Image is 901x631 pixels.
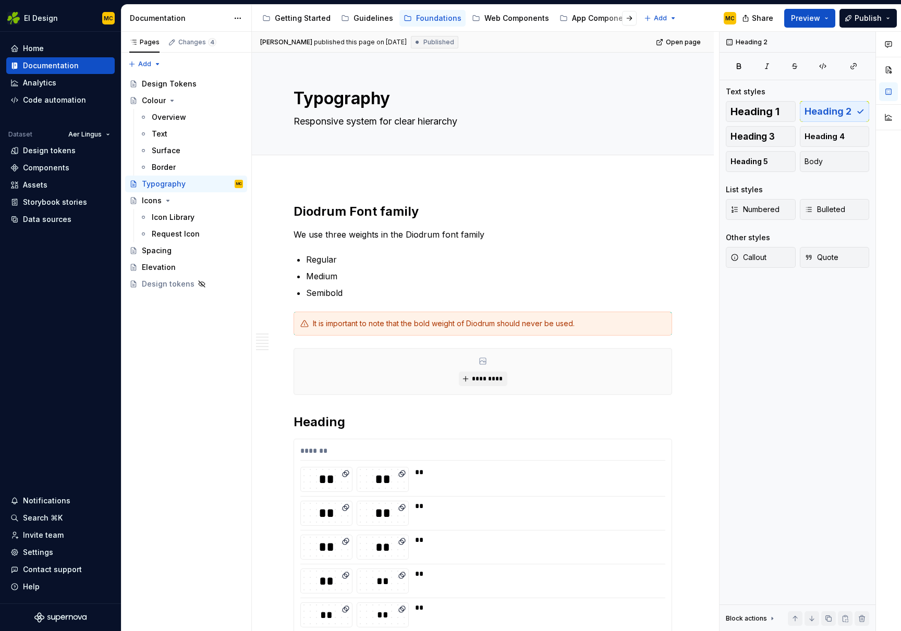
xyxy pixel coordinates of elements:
button: Quote [800,247,870,268]
div: Documentation [130,13,228,23]
span: Body [805,156,823,167]
div: Help [23,581,40,592]
a: Invite team [6,527,115,543]
span: Open page [666,38,701,46]
button: Heading 4 [800,126,870,147]
div: Elevation [142,262,176,273]
span: Numbered [730,204,780,215]
div: Guidelines [354,13,393,23]
a: Documentation [6,57,115,74]
a: Data sources [6,211,115,228]
a: Design tokens [6,142,115,159]
div: Home [23,43,44,54]
a: TypographyMC [125,176,247,192]
div: Dataset [8,130,32,139]
div: Pages [129,38,160,46]
textarea: Responsive system for clear hierarchy [291,113,670,130]
a: Home [6,40,115,57]
div: Text [152,129,167,139]
div: Changes [178,38,216,46]
div: Storybook stories [23,197,87,207]
div: Components [23,163,69,173]
div: Surface [152,145,180,156]
div: Design tokens [142,279,194,289]
div: Contact support [23,564,82,575]
p: Semibold [306,287,672,299]
button: Callout [726,247,796,268]
div: Design tokens [23,145,76,156]
a: Icons [125,192,247,209]
a: Spacing [125,242,247,259]
a: Web Components [468,10,553,27]
button: Publish [839,9,897,28]
button: Aer Lingus [64,127,115,142]
a: Open page [653,35,705,50]
span: Heading 3 [730,131,775,142]
span: Publish [855,13,882,23]
button: Heading 5 [726,151,796,172]
div: Settings [23,547,53,558]
div: Icon Library [152,212,194,222]
div: Design Tokens [142,79,197,89]
a: Icon Library [135,209,247,226]
button: Numbered [726,199,796,220]
div: Getting Started [275,13,331,23]
button: Add [641,11,680,26]
a: Code automation [6,92,115,108]
button: Bulleted [800,199,870,220]
div: It is important to note that the bold weight of Diodrum should never be used. [313,318,665,329]
div: Page tree [258,8,639,29]
a: Getting Started [258,10,335,27]
button: Share [737,9,780,28]
span: Quote [805,252,838,263]
a: Design Tokens [125,76,247,92]
p: Medium [306,270,672,282]
a: Guidelines [337,10,397,27]
div: Colour [142,95,166,106]
button: Contact support [6,561,115,578]
div: Search ⌘K [23,513,63,523]
a: Assets [6,177,115,193]
button: EI DesignMC [2,7,119,29]
a: Border [135,159,247,176]
span: [PERSON_NAME] [260,38,312,46]
div: Spacing [142,245,172,256]
div: Foundations [416,13,461,23]
svg: Supernova Logo [34,612,87,623]
a: Elevation [125,259,247,276]
div: Block actions [726,611,776,626]
h2: Heading [294,414,672,430]
a: Text [135,126,247,142]
a: Analytics [6,75,115,91]
a: Request Icon [135,226,247,242]
div: MC [236,179,242,189]
span: Share [752,13,773,23]
span: Add [654,14,667,22]
span: Heading 1 [730,106,780,117]
a: Design tokens [125,276,247,292]
button: Notifications [6,492,115,509]
div: Border [152,162,176,172]
button: Help [6,578,115,595]
button: Preview [784,9,835,28]
a: Storybook stories [6,194,115,211]
img: 56b5df98-d96d-4d7e-807c-0afdf3bdaefa.png [7,12,20,24]
span: 4 [208,38,216,46]
div: MC [104,14,113,22]
div: Other styles [726,232,770,243]
span: Aer Lingus [68,130,102,139]
div: Icons [142,195,162,206]
span: Preview [791,13,820,23]
button: Heading 1 [726,101,796,122]
div: Assets [23,180,47,190]
a: Foundations [399,10,466,27]
div: Request Icon [152,229,200,239]
div: Overview [152,112,186,122]
div: Block actions [726,614,767,623]
div: App Components [572,13,635,23]
span: Add [138,60,151,68]
span: Bulleted [805,204,845,215]
div: Web Components [484,13,549,23]
div: Typography [142,179,186,189]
